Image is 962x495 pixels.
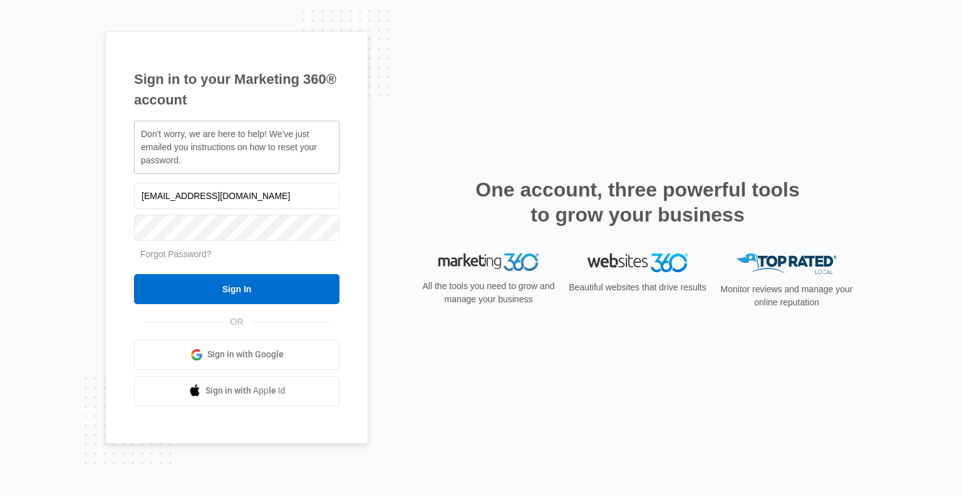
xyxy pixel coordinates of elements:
span: Sign in with Apple Id [205,384,286,397]
p: Monitor reviews and manage your online reputation [716,283,857,309]
h1: Sign in to your Marketing 360® account [134,69,339,110]
a: Sign in with Apple Id [134,376,339,406]
span: OR [222,315,252,329]
a: Forgot Password? [140,249,212,259]
img: Marketing 360 [438,253,539,271]
p: Beautiful websites that drive results [567,281,708,294]
img: Websites 360 [587,253,688,272]
span: Sign in with Google [207,348,284,361]
input: Email [134,183,339,209]
a: Sign in with Google [134,340,339,370]
input: Sign In [134,274,339,304]
span: Don't worry, we are here to help! We've just emailed you instructions on how to reset your password. [141,129,317,165]
h2: One account, three powerful tools to grow your business [472,177,804,227]
p: All the tools you need to grow and manage your business [418,280,559,306]
img: Top Rated Local [737,253,837,274]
